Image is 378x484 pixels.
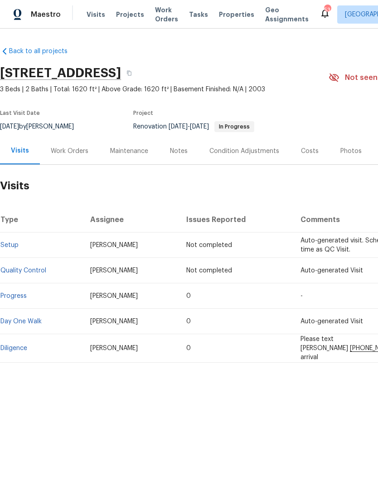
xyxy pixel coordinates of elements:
span: [DATE] [169,123,188,130]
span: [PERSON_NAME] [90,267,138,274]
div: 53 [324,5,330,15]
span: [PERSON_NAME] [90,345,138,351]
span: Tasks [189,11,208,18]
span: Work Orders [155,5,178,24]
span: Project [133,110,153,116]
a: Quality Control [0,267,46,274]
span: Not completed [186,242,232,248]
div: Visits [11,146,29,155]
span: Projects [116,10,144,19]
th: Issues Reported [179,207,293,232]
span: Auto-generated Visit [300,318,363,325]
span: - [300,293,303,299]
span: Properties [219,10,254,19]
div: Costs [301,147,319,156]
a: Progress [0,293,27,299]
span: 0 [186,293,191,299]
a: Diligence [0,345,27,351]
span: Renovation [133,123,254,130]
a: Setup [0,242,19,248]
span: Auto-generated Visit [300,267,363,274]
span: [PERSON_NAME] [90,293,138,299]
a: Day One Walk [0,318,42,325]
span: In Progress [215,124,253,129]
span: Geo Assignments [265,5,309,24]
button: Copy Address [121,65,137,81]
div: Photos [340,147,362,156]
span: [DATE] [190,123,209,130]
span: [PERSON_NAME] [90,242,138,248]
span: [PERSON_NAME] [90,318,138,325]
th: Assignee [83,207,179,232]
span: Not completed [186,267,232,274]
div: Notes [170,147,188,156]
span: 0 [186,345,191,351]
span: - [169,123,209,130]
div: Maintenance [110,147,148,156]
span: Visits [87,10,105,19]
span: 0 [186,318,191,325]
span: Maestro [31,10,61,19]
div: Work Orders [51,147,88,156]
div: Condition Adjustments [209,147,279,156]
